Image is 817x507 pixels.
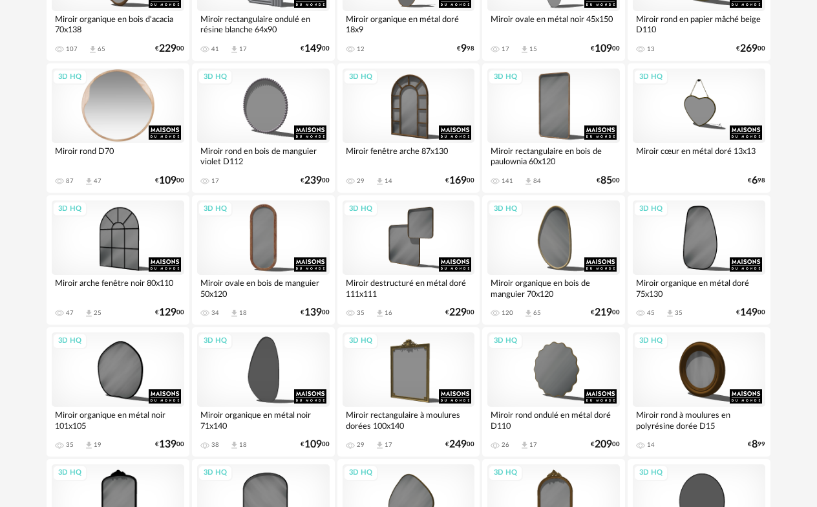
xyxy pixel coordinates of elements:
[487,407,620,433] div: Miroir rond ondulé en métal doré D110
[357,441,365,449] div: 29
[487,275,620,301] div: Miroir organique en bois de manguier 70x120
[482,63,625,193] a: 3D HQ Miroir rectangulaire en bois de paulownia 60x120 141 Download icon 84 €8500
[301,440,330,449] div: € 00
[633,69,668,85] div: 3D HQ
[595,308,612,317] span: 219
[595,440,612,449] span: 209
[304,308,322,317] span: 139
[155,45,184,53] div: € 00
[192,327,335,457] a: 3D HQ Miroir organique en métal noir 71x140 38 Download icon 18 €10900
[385,309,392,317] div: 16
[337,327,480,457] a: 3D HQ Miroir rectangulaire à moulures dorées 100x140 29 Download icon 17 €24900
[752,177,758,185] span: 6
[385,441,392,449] div: 17
[595,45,612,53] span: 109
[337,63,480,193] a: 3D HQ Miroir fenêtre arche 87x130 29 Download icon 14 €16900
[94,309,101,317] div: 25
[229,440,239,450] span: Download icon
[66,45,78,53] div: 107
[633,407,765,433] div: Miroir rond à moulures en polyrésine dorée D15
[84,177,94,186] span: Download icon
[211,309,219,317] div: 34
[84,440,94,450] span: Download icon
[529,441,537,449] div: 17
[591,440,620,449] div: € 00
[343,407,475,433] div: Miroir rectangulaire à moulures dorées 100x140
[198,333,233,349] div: 3D HQ
[647,441,655,449] div: 14
[457,45,474,53] div: € 98
[343,143,475,169] div: Miroir fenêtre arche 87x130
[52,201,87,217] div: 3D HQ
[343,465,378,481] div: 3D HQ
[198,69,233,85] div: 3D HQ
[488,465,523,481] div: 3D HQ
[647,309,655,317] div: 45
[304,45,322,53] span: 149
[502,441,509,449] div: 26
[375,440,385,450] span: Download icon
[52,333,87,349] div: 3D HQ
[502,177,513,185] div: 141
[66,177,74,185] div: 87
[155,308,184,317] div: € 00
[304,440,322,449] span: 109
[600,177,612,185] span: 85
[520,45,529,54] span: Download icon
[197,143,330,169] div: Miroir rond en bois de manguier violet D112
[304,177,322,185] span: 239
[155,440,184,449] div: € 00
[52,69,87,85] div: 3D HQ
[229,308,239,318] span: Download icon
[487,11,620,37] div: Miroir ovale en métal noir 45x150
[449,308,467,317] span: 229
[66,309,74,317] div: 47
[211,441,219,449] div: 38
[482,327,625,457] a: 3D HQ Miroir rond ondulé en métal doré D110 26 Download icon 17 €20900
[343,201,378,217] div: 3D HQ
[488,333,523,349] div: 3D HQ
[47,195,189,325] a: 3D HQ Miroir arche fenêtre noir 80x110 47 Download icon 25 €12900
[197,407,330,433] div: Miroir organique en métal noir 71x140
[197,275,330,301] div: Miroir ovale en bois de manguier 50x120
[66,441,74,449] div: 35
[628,195,770,325] a: 3D HQ Miroir organique en métal doré 75x130 45 Download icon 35 €14900
[239,441,247,449] div: 18
[52,143,184,169] div: Miroir rond D70
[301,177,330,185] div: € 00
[633,201,668,217] div: 3D HQ
[665,308,675,318] span: Download icon
[159,177,176,185] span: 109
[633,333,668,349] div: 3D HQ
[488,201,523,217] div: 3D HQ
[197,11,330,37] div: Miroir rectangulaire ondulé en résine blanche 64x90
[529,45,537,53] div: 15
[84,308,94,318] span: Download icon
[52,11,184,37] div: Miroir organique en bois d'acacia 70x138
[675,309,683,317] div: 35
[301,308,330,317] div: € 00
[736,308,765,317] div: € 00
[597,177,620,185] div: € 00
[52,465,87,481] div: 3D HQ
[159,45,176,53] span: 229
[375,308,385,318] span: Download icon
[647,45,655,53] div: 13
[633,465,668,481] div: 3D HQ
[449,440,467,449] span: 249
[591,45,620,53] div: € 00
[357,177,365,185] div: 29
[633,11,765,37] div: Miroir rond en papier mâché beige D110
[52,275,184,301] div: Miroir arche fenêtre noir 80x110
[628,63,770,193] a: 3D HQ Miroir cœur en métal doré 13x13 €698
[88,45,98,54] span: Download icon
[524,308,533,318] span: Download icon
[502,309,513,317] div: 120
[47,327,189,457] a: 3D HQ Miroir organique en métal noir 101x105 35 Download icon 19 €13900
[343,275,475,301] div: Miroir destructuré en métal doré 111x111
[155,177,184,185] div: € 00
[736,45,765,53] div: € 00
[488,69,523,85] div: 3D HQ
[445,440,474,449] div: € 00
[482,195,625,325] a: 3D HQ Miroir organique en bois de manguier 70x120 120 Download icon 65 €21900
